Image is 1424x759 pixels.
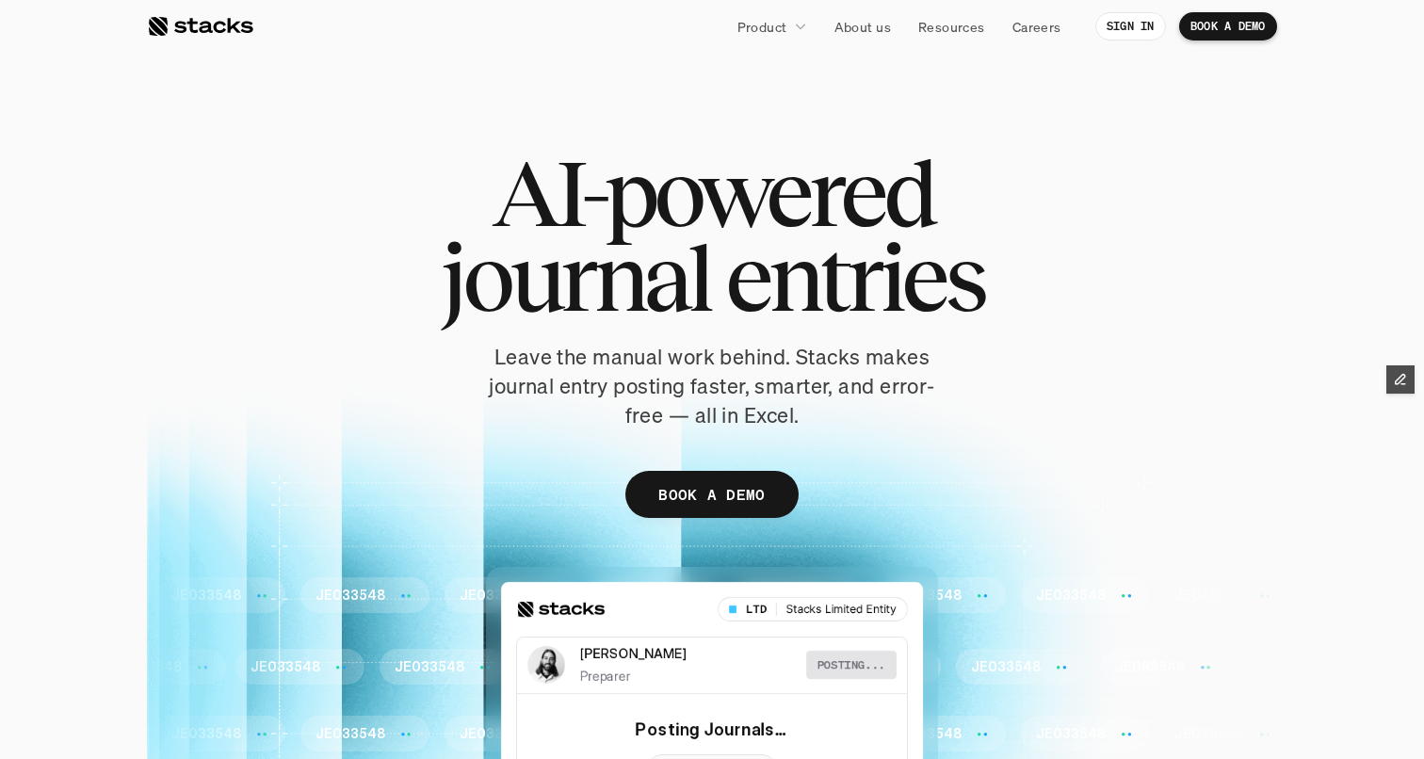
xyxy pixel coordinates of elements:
p: JE033548 [827,659,897,675]
a: BOOK A DEMO [625,471,799,518]
span: journal [441,235,709,320]
p: Product [737,17,787,37]
a: Resources [907,9,996,43]
p: JE033548 [171,588,241,604]
p: JE033548 [748,726,817,742]
p: JE033548 [1036,588,1106,604]
p: JE033548 [604,588,673,604]
a: BOOK A DEMO [1179,12,1277,40]
button: Edit Framer Content [1386,365,1415,394]
p: JE033548 [892,588,962,604]
p: JE033548 [460,588,529,604]
p: JE033548 [971,659,1041,675]
p: JE033548 [460,726,529,742]
p: JE033548 [539,659,608,675]
p: JE033548 [683,659,752,675]
p: JE033548 [316,588,385,604]
p: Leave the manual work behind. Stacks makes journal entry posting faster, smarter, and error-free ... [477,343,947,429]
a: SIGN IN [1095,12,1166,40]
p: JE033548 [112,659,182,675]
a: Careers [1001,9,1073,43]
p: BOOK A DEMO [658,481,766,509]
p: JE033548 [1254,659,1323,675]
p: JE033548 [1036,726,1106,742]
a: About us [823,9,902,43]
p: JE033548 [1174,726,1244,742]
p: Resources [918,17,985,37]
p: JE033548 [1115,659,1185,675]
p: About us [834,17,891,37]
span: AI-powered [492,151,932,235]
p: JE033548 [748,588,817,604]
p: Careers [1012,17,1061,37]
p: JE033548 [1174,588,1244,604]
p: JE033548 [316,726,385,742]
a: Privacy Policy [222,359,305,372]
span: entries [725,235,983,320]
p: JE033548 [604,726,673,742]
p: JE033548 [251,659,320,675]
p: SIGN IN [1107,20,1155,33]
p: JE033548 [892,726,962,742]
p: JE033548 [171,726,241,742]
p: BOOK A DEMO [1190,20,1266,33]
p: JE033548 [395,659,464,675]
